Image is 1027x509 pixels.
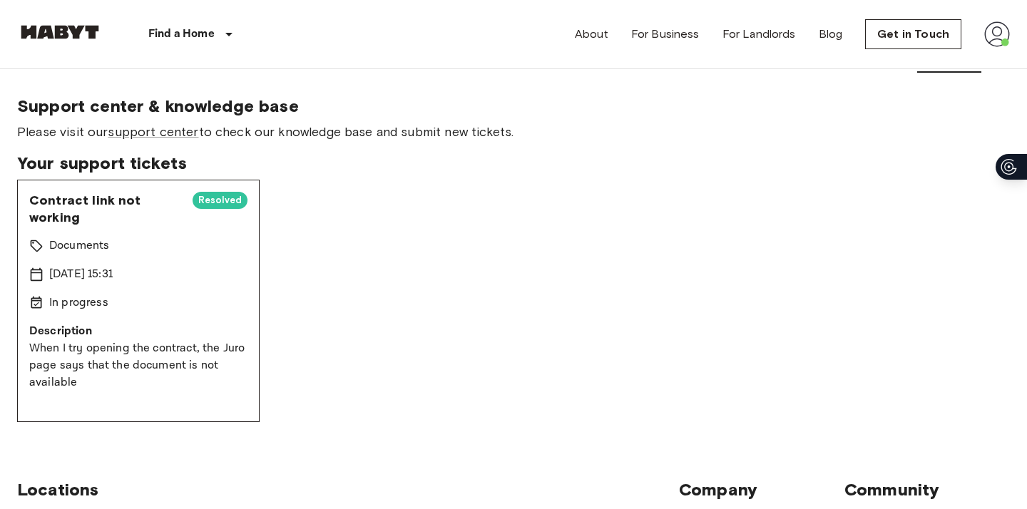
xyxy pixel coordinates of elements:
[819,26,843,43] a: Blog
[17,96,1010,117] span: Support center & knowledge base
[984,21,1010,47] img: avatar
[49,294,108,312] p: In progress
[193,193,247,207] span: Resolved
[29,340,247,391] p: When I try opening the contract, the Juro page says that the document is not available
[631,26,700,43] a: For Business
[17,153,1010,174] span: Your support tickets
[679,479,757,500] span: Company
[575,26,608,43] a: About
[865,19,961,49] a: Get in Touch
[148,26,215,43] p: Find a Home
[49,237,109,254] p: Documents
[17,479,98,500] span: Locations
[49,266,113,283] p: [DATE] 15:31
[17,123,1010,141] span: Please visit our to check our knowledge base and submit new tickets.
[722,26,796,43] a: For Landlords
[844,479,939,500] span: Community
[108,124,198,140] a: support center
[29,192,181,226] span: Contract link not working
[29,323,247,340] p: Description
[17,25,103,39] img: Habyt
